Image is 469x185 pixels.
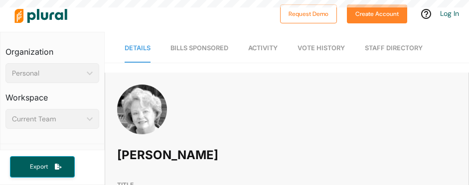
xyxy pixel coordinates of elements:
a: Request Demo [280,8,337,18]
img: Headshot of Mary Margaret Oliver [117,85,167,158]
h3: Organization [5,37,99,59]
span: Activity [248,44,278,52]
a: Bills Sponsored [170,34,228,63]
div: Personal [12,68,83,79]
span: Export [23,163,55,171]
a: Vote History [298,34,345,63]
h3: Workspace [5,83,99,105]
span: Bills Sponsored [170,44,228,52]
button: Create Account [347,4,407,23]
div: Current Team [12,114,83,124]
span: Vote History [298,44,345,52]
a: Staff Directory [365,34,423,63]
a: Activity [248,34,278,63]
a: Details [125,34,151,63]
button: Request Demo [280,4,337,23]
a: Log In [440,9,459,18]
h1: [PERSON_NAME] [117,140,321,170]
a: Create Account [347,8,407,18]
span: Details [125,44,151,52]
button: Export [10,156,75,178]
